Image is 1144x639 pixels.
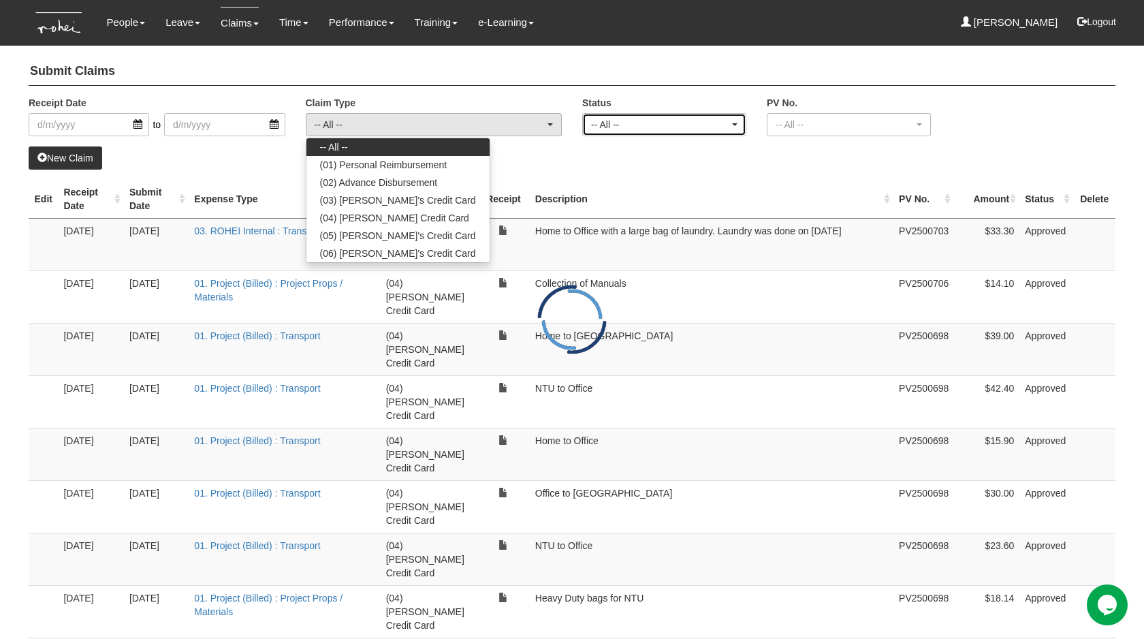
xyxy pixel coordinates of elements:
td: [DATE] [58,270,123,323]
td: [DATE] [58,323,123,375]
td: Approved [1019,270,1073,323]
td: $23.60 [954,533,1019,585]
th: Description : activate to sort column ascending [530,180,893,219]
td: PV2500706 [893,270,954,323]
td: PV2500698 [893,533,954,585]
button: -- All -- [306,113,562,136]
td: (04) [PERSON_NAME] Credit Card [381,480,478,533]
div: -- All -- [315,118,545,131]
th: Delete [1073,180,1115,219]
td: [DATE] [124,533,189,585]
th: Amount : activate to sort column ascending [954,180,1019,219]
td: [DATE] [124,218,189,270]
a: Training [415,7,458,38]
td: (04) [PERSON_NAME] Credit Card [381,533,478,585]
label: Status [582,96,611,110]
a: People [106,7,145,38]
td: PV2500698 [893,323,954,375]
td: NTU to Office [530,533,893,585]
td: Approved [1019,585,1073,638]
td: [DATE] [124,480,189,533]
td: [DATE] [58,533,123,585]
td: Heavy Duty bags for NTU [530,585,893,638]
td: $30.00 [954,480,1019,533]
th: Expense Type : activate to sort column ascending [189,180,380,219]
td: [DATE] [124,585,189,638]
th: PV No. : activate to sort column ascending [893,180,954,219]
th: Receipt [477,180,530,219]
a: 01. Project (Billed) : Transport [194,435,320,446]
iframe: chat widget [1087,585,1130,625]
td: (04) [PERSON_NAME] Credit Card [381,323,478,375]
td: (04) [PERSON_NAME] Credit Card [381,375,478,428]
td: PV2500698 [893,585,954,638]
span: (01) Personal Reimbursement [320,158,447,172]
td: [DATE] [58,375,123,428]
a: New Claim [29,146,102,170]
td: $18.14 [954,585,1019,638]
span: (03) [PERSON_NAME]'s Credit Card [320,193,476,207]
td: Home to [GEOGRAPHIC_DATA] [530,323,893,375]
a: [PERSON_NAME] [961,7,1058,38]
td: $39.00 [954,323,1019,375]
label: PV No. [767,96,797,110]
td: Approved [1019,323,1073,375]
a: 01. Project (Billed) : Project Props / Materials [194,593,343,617]
td: (04) [PERSON_NAME] Credit Card [381,585,478,638]
input: d/m/yyyy [164,113,285,136]
a: 01. Project (Billed) : Transport [194,383,320,394]
td: Home to Office with a large bag of laundry. Laundry was done on [DATE] [530,218,893,270]
label: Claim Type [306,96,356,110]
span: (02) Advance Disbursement [320,176,438,189]
td: Approved [1019,218,1073,270]
span: -- All -- [320,140,348,154]
td: Approved [1019,375,1073,428]
th: Status : activate to sort column ascending [1019,180,1073,219]
td: NTU to Office [530,375,893,428]
span: (06) [PERSON_NAME]'s Credit Card [320,247,476,260]
button: -- All -- [582,113,746,136]
button: -- All -- [767,113,931,136]
td: [DATE] [58,585,123,638]
td: Approved [1019,428,1073,480]
a: 01. Project (Billed) : Transport [194,540,320,551]
span: (05) [PERSON_NAME]'s Credit Card [320,229,476,243]
td: Approved [1019,533,1073,585]
div: -- All -- [776,118,914,131]
td: (04) [PERSON_NAME] Credit Card [381,270,478,323]
td: PV2500698 [893,428,954,480]
td: [DATE] [124,270,189,323]
th: Submit Date : activate to sort column ascending [124,180,189,219]
td: PV2500698 [893,375,954,428]
span: (04) [PERSON_NAME] Credit Card [320,211,469,225]
td: Home to Office [530,428,893,480]
a: e-Learning [478,7,534,38]
td: [DATE] [58,480,123,533]
td: [DATE] [124,323,189,375]
a: Time [279,7,308,38]
h4: Submit Claims [29,58,1115,86]
td: [DATE] [124,428,189,480]
td: (04) [PERSON_NAME] Credit Card [381,428,478,480]
label: Receipt Date [29,96,86,110]
a: Leave [165,7,200,38]
a: 03. ROHEI Internal : Transport [194,225,323,236]
th: Edit [29,180,58,219]
a: 01. Project (Billed) : Transport [194,488,320,499]
th: Receipt Date : activate to sort column ascending [58,180,123,219]
td: $42.40 [954,375,1019,428]
button: Logout [1068,5,1126,38]
td: [DATE] [58,218,123,270]
a: Performance [329,7,394,38]
td: PV2500703 [893,218,954,270]
td: Collection of Manuals [530,270,893,323]
a: 01. Project (Billed) : Transport [194,330,320,341]
td: $33.30 [954,218,1019,270]
td: PV2500698 [893,480,954,533]
td: [DATE] [58,428,123,480]
div: -- All -- [591,118,729,131]
td: $15.90 [954,428,1019,480]
td: [DATE] [124,375,189,428]
span: to [149,113,164,136]
td: Approved [1019,480,1073,533]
